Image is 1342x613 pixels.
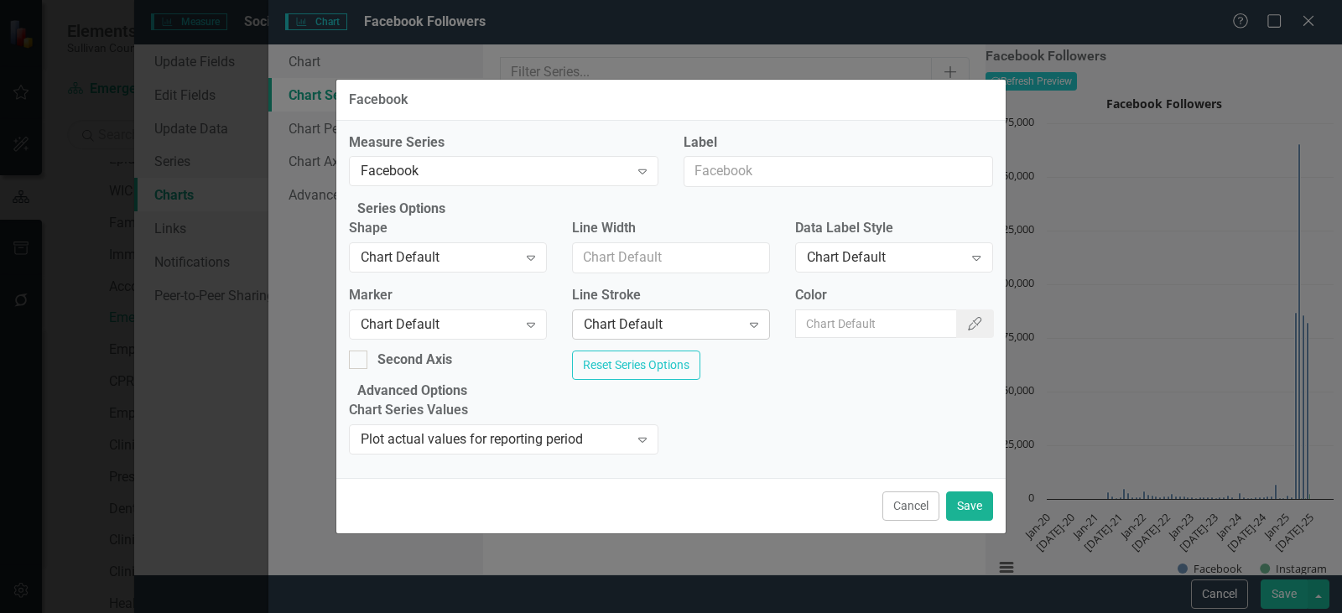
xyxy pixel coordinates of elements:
label: Data Label Style [795,219,993,238]
label: Chart Series Values [349,401,658,420]
div: Second Axis [377,351,452,370]
label: Line Stroke [572,286,770,305]
label: Measure Series [349,133,658,153]
div: Facebook [361,162,629,181]
div: Chart Default [807,248,964,268]
button: Cancel [882,491,939,521]
label: Color [795,286,993,305]
div: Facebook [349,92,408,107]
div: Plot actual values for reporting period [361,430,629,449]
div: Chart Default [361,248,518,268]
div: Chart Default [584,314,741,334]
button: Save [946,491,993,521]
input: Facebook [684,156,993,187]
input: Chart Default [795,309,959,338]
label: Line Width [572,219,770,238]
legend: Advanced Options [349,382,476,401]
input: Chart Default [572,242,770,273]
legend: Series Options [349,200,454,219]
label: Label [684,133,993,153]
button: Reset Series Options [572,351,700,380]
label: Marker [349,286,547,305]
div: Chart Default [361,314,518,334]
label: Shape [349,219,547,238]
